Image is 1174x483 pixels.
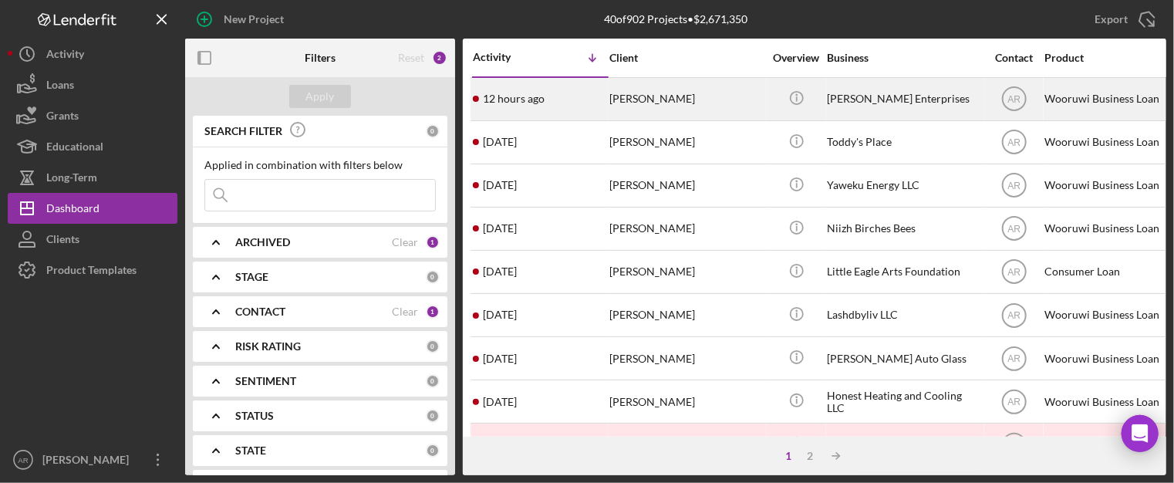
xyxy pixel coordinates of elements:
[1122,415,1159,452] div: Open Intercom Messenger
[827,381,981,422] div: Honest Heating and Cooling LLC
[609,338,764,379] div: [PERSON_NAME]
[483,136,517,148] time: 2025-08-11 20:33
[46,224,79,258] div: Clients
[827,122,981,163] div: Toddy's Place
[1007,267,1021,278] text: AR
[185,4,299,35] button: New Project
[8,39,177,69] button: Activity
[1007,353,1021,364] text: AR
[235,340,301,353] b: RISK RATING
[1007,397,1021,407] text: AR
[426,270,440,284] div: 0
[1079,4,1166,35] button: Export
[46,255,137,289] div: Product Templates
[426,124,440,138] div: 0
[827,79,981,120] div: [PERSON_NAME] Enterprises
[8,131,177,162] button: Educational
[827,338,981,379] div: [PERSON_NAME] Auto Glass
[767,52,825,64] div: Overview
[609,381,764,422] div: [PERSON_NAME]
[483,353,517,365] time: 2025-07-08 12:33
[426,374,440,388] div: 0
[235,306,285,318] b: CONTACT
[306,85,335,108] div: Apply
[1007,181,1021,191] text: AR
[985,52,1043,64] div: Contact
[46,69,74,104] div: Loans
[827,165,981,206] div: Yaweku Energy LLC
[609,424,764,465] div: Pao [PERSON_NAME]
[609,52,764,64] div: Client
[1007,137,1021,148] text: AR
[609,295,764,336] div: [PERSON_NAME]
[483,309,517,321] time: 2025-07-22 19:55
[426,235,440,249] div: 1
[827,208,981,249] div: Niizh Birches Bees
[46,131,103,166] div: Educational
[799,450,821,462] div: 2
[8,162,177,193] button: Long-Term
[235,410,274,422] b: STATUS
[778,450,799,462] div: 1
[432,50,447,66] div: 2
[39,444,139,479] div: [PERSON_NAME]
[235,236,290,248] b: ARCHIVED
[8,100,177,131] button: Grants
[1007,94,1021,105] text: AR
[604,13,747,25] div: 40 of 902 Projects • $2,671,350
[398,52,424,64] div: Reset
[8,193,177,224] button: Dashboard
[1007,224,1021,235] text: AR
[46,193,100,228] div: Dashboard
[8,69,177,100] button: Loans
[46,100,79,135] div: Grants
[204,159,436,171] div: Applied in combination with filters below
[46,39,84,73] div: Activity
[483,396,517,408] time: 2025-07-08 10:42
[483,93,545,105] time: 2025-08-13 01:18
[235,444,266,457] b: STATE
[827,424,981,465] div: Mama’s Hearts Kitchen
[609,208,764,249] div: [PERSON_NAME]
[8,444,177,475] button: AR[PERSON_NAME]
[827,295,981,336] div: Lashdbyliv LLC
[235,375,296,387] b: SENTIMENT
[8,224,177,255] button: Clients
[426,339,440,353] div: 0
[204,125,282,137] b: SEARCH FILTER
[609,252,764,292] div: [PERSON_NAME]
[1007,310,1021,321] text: AR
[1095,4,1128,35] div: Export
[305,52,336,64] b: Filters
[426,409,440,423] div: 0
[8,255,177,285] button: Product Templates
[289,85,351,108] button: Apply
[46,162,97,197] div: Long-Term
[235,271,268,283] b: STAGE
[426,305,440,319] div: 1
[483,265,517,278] time: 2025-07-29 21:46
[483,222,517,235] time: 2025-08-03 20:33
[426,444,440,458] div: 0
[224,4,284,35] div: New Project
[609,165,764,206] div: [PERSON_NAME]
[18,456,28,464] text: AR
[827,52,981,64] div: Business
[392,306,418,318] div: Clear
[609,79,764,120] div: [PERSON_NAME]
[827,252,981,292] div: Little Eagle Arts Foundation
[392,236,418,248] div: Clear
[609,122,764,163] div: [PERSON_NAME]
[473,51,541,63] div: Activity
[483,179,517,191] time: 2025-08-10 18:00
